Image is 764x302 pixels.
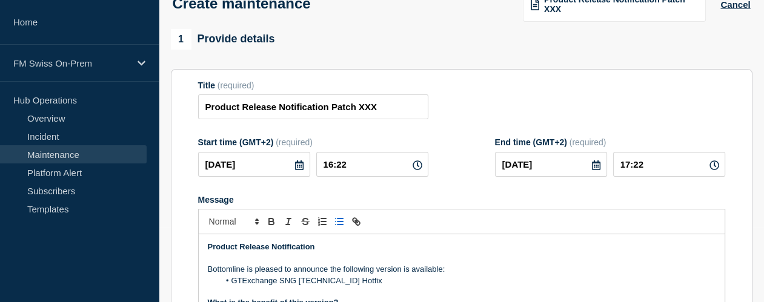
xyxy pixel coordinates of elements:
[348,214,365,229] button: Toggle link
[198,137,428,147] div: Start time (GMT+2)
[171,29,275,50] div: Provide details
[198,152,310,177] input: YYYY-MM-DD
[208,242,315,251] strong: Product Release Notification
[316,152,428,177] input: HH:MM
[218,80,254,90] span: (required)
[198,94,428,119] input: Title
[204,214,263,229] span: Font size
[13,58,130,68] p: FM Swiss On-Prem
[495,152,607,177] input: YYYY-MM-DD
[198,195,725,205] div: Message
[297,214,314,229] button: Toggle strikethrough text
[276,137,313,147] span: (required)
[219,275,716,286] li: GTExchange SNG [TECHNICAL_ID] Hotfix
[331,214,348,229] button: Toggle bulleted list
[495,137,725,147] div: End time (GMT+2)
[314,214,331,229] button: Toggle ordered list
[263,214,280,229] button: Toggle bold text
[198,80,428,90] div: Title
[613,152,725,177] input: HH:MM
[280,214,297,229] button: Toggle italic text
[570,137,606,147] span: (required)
[171,29,191,50] span: 1
[208,264,716,275] p: Bottomline is pleased to announce the following version is available:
